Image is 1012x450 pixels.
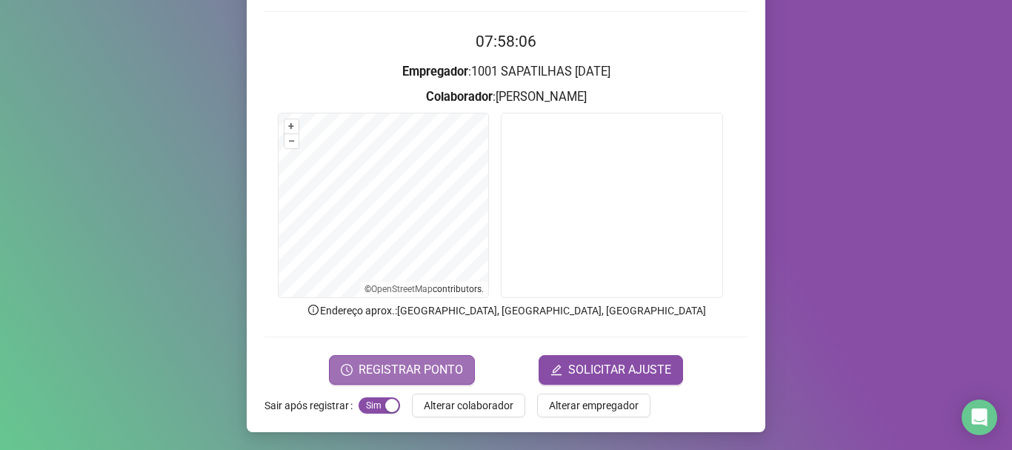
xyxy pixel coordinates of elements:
button: REGISTRAR PONTO [329,355,475,385]
button: editSOLICITAR AJUSTE [539,355,683,385]
span: clock-circle [341,364,353,376]
button: Alterar colaborador [412,394,525,417]
button: Alterar empregador [537,394,650,417]
button: – [284,134,299,148]
span: SOLICITAR AJUSTE [568,361,671,379]
li: © contributors. [364,284,484,294]
strong: Colaborador [426,90,493,104]
span: edit [550,364,562,376]
h3: : 1001 SAPATILHAS [DATE] [264,62,748,82]
time: 07:58:06 [476,33,536,50]
span: Alterar colaborador [424,397,513,414]
label: Sair após registrar [264,394,359,417]
p: Endereço aprox. : [GEOGRAPHIC_DATA], [GEOGRAPHIC_DATA], [GEOGRAPHIC_DATA] [264,302,748,319]
div: Open Intercom Messenger [962,400,997,435]
strong: Empregador [402,64,468,79]
span: REGISTRAR PONTO [359,361,463,379]
a: OpenStreetMap [371,284,433,294]
button: + [284,119,299,133]
span: Alterar empregador [549,397,639,414]
span: info-circle [307,303,320,317]
h3: : [PERSON_NAME] [264,87,748,107]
